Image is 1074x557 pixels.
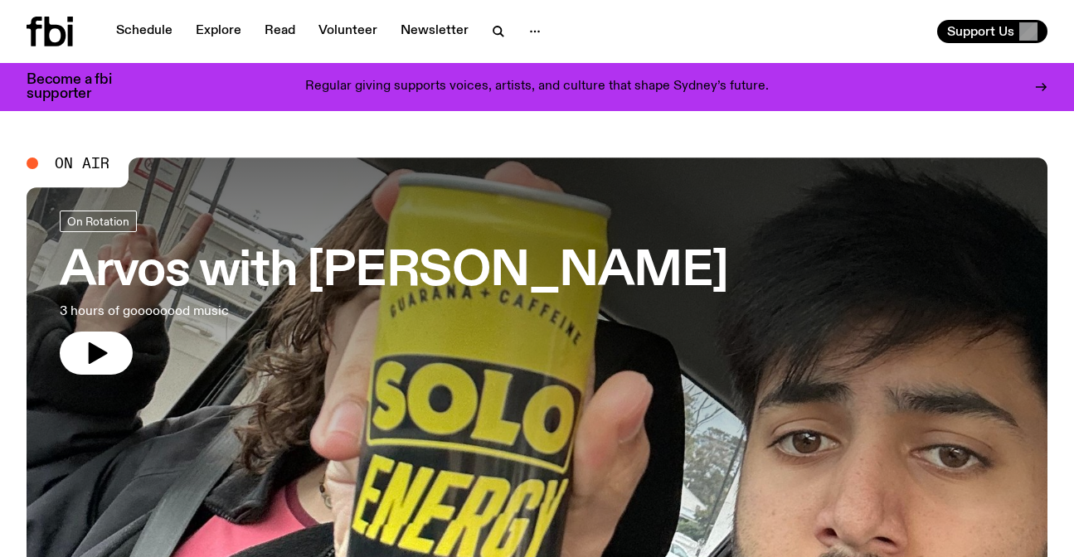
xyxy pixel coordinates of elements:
span: Support Us [947,24,1014,39]
p: 3 hours of goooooood music [60,302,484,322]
a: Schedule [106,20,182,43]
a: Newsletter [391,20,479,43]
p: Regular giving supports voices, artists, and culture that shape Sydney’s future. [305,80,769,94]
button: Support Us [937,20,1047,43]
a: Read [255,20,305,43]
a: Explore [186,20,251,43]
span: On Air [55,156,109,171]
span: On Rotation [67,215,129,227]
a: Volunteer [309,20,387,43]
a: On Rotation [60,211,137,232]
a: Arvos with [PERSON_NAME]3 hours of goooooood music [60,211,728,375]
h3: Arvos with [PERSON_NAME] [60,249,728,295]
h3: Become a fbi supporter [27,73,133,101]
